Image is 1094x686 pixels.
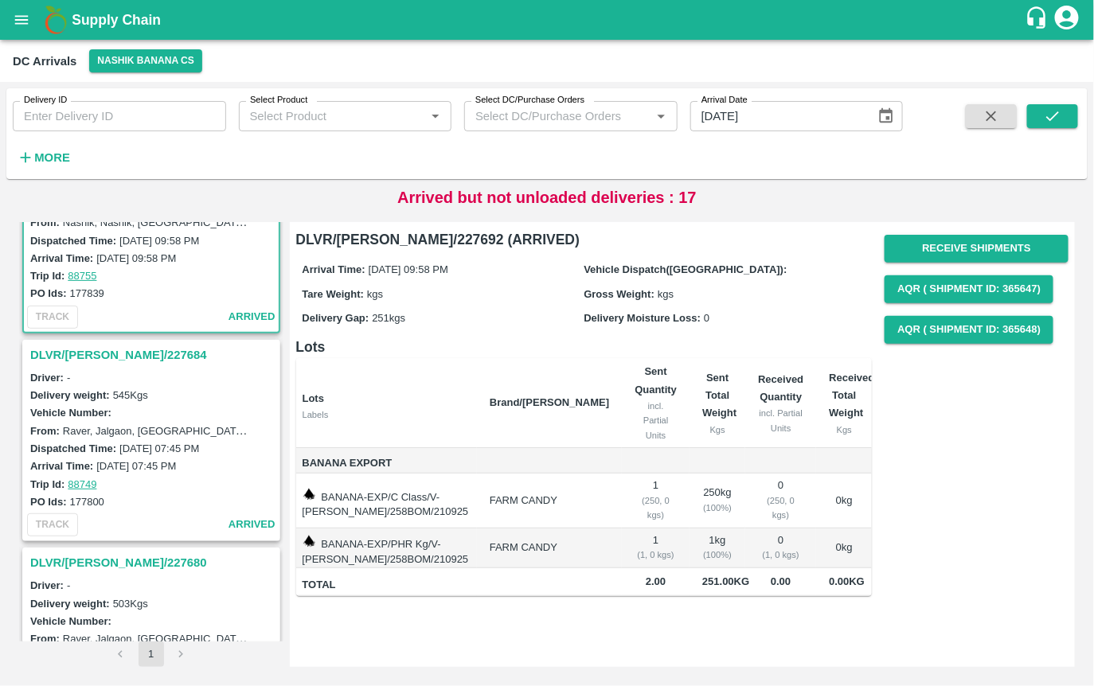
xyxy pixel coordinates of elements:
button: AQR ( Shipment Id: 365647) [885,275,1053,303]
label: Raver, Jalgaon, [GEOGRAPHIC_DATA], [GEOGRAPHIC_DATA] [63,424,359,437]
label: [DATE] 09:58 PM [119,235,199,247]
span: - [67,579,70,591]
label: From: [30,633,60,645]
p: Arrived but not unloaded deliveries : 17 [397,185,697,209]
div: incl. Partial Units [635,399,677,442]
input: Enter Delivery ID [13,101,226,131]
label: [DATE] 07:45 PM [96,460,176,472]
label: [DATE] 09:58 PM [96,252,176,264]
a: 88749 [68,478,96,490]
span: kgs [367,288,383,300]
label: Select DC/Purchase Orders [475,94,584,107]
td: 0 kg [816,528,872,568]
div: account of current user [1053,3,1081,37]
td: BANANA-EXP/PHR Kg/V-[PERSON_NAME]/258BOM/210925 [296,528,477,568]
td: 1 [622,474,690,528]
label: Vehicle Dispatch([GEOGRAPHIC_DATA]): [584,263,787,275]
div: ( 250, 0 kgs) [758,493,803,523]
span: arrived [229,308,275,326]
label: Trip Id: [30,270,64,282]
b: Received Quantity [758,373,803,403]
span: 251 kgs [372,312,405,324]
label: From: [30,216,60,228]
label: Driver: [30,579,64,591]
button: Open [651,106,671,127]
span: Banana Export [303,454,477,473]
h3: DLVR/[PERSON_NAME]/227684 [30,345,277,365]
td: 0 [745,474,816,528]
td: 250 kg [690,474,745,528]
button: More [13,144,74,171]
b: Sent Quantity [635,365,677,395]
div: ( 1, 0 kgs) [758,548,803,562]
label: Vehicle Number: [30,407,111,419]
span: 0 [704,312,709,324]
label: Nashik, Nashik, [GEOGRAPHIC_DATA], [GEOGRAPHIC_DATA], [GEOGRAPHIC_DATA] [63,216,472,228]
label: Driver: [30,372,64,384]
div: DC Arrivals [13,51,76,72]
label: From: [30,425,60,437]
b: Lots [303,392,324,404]
label: PO Ids: [30,496,67,508]
label: Gross Weight: [584,288,654,300]
img: logo [40,4,72,36]
b: Sent Total Weight [702,372,736,419]
label: Delivery Moisture Loss: [584,312,701,324]
label: Raver, Jalgaon, [GEOGRAPHIC_DATA], [GEOGRAPHIC_DATA] [63,632,359,645]
label: 545 Kgs [113,389,148,401]
div: incl. Partial Units [758,406,803,435]
td: 1 kg [690,528,745,568]
label: Delivery ID [24,94,67,107]
input: Select Product [244,106,421,127]
button: Receive Shipments [885,235,1069,263]
label: PO Ids: [30,287,67,299]
label: 503 Kgs [113,598,148,610]
label: Dispatched Time: [30,235,116,247]
label: Arrival Time: [303,263,365,275]
td: 1 [622,528,690,568]
label: Arrival Date [701,94,748,107]
span: 2.00 [635,573,677,591]
label: Arrival Time: [30,460,93,472]
label: Delivery Gap: [303,312,369,324]
label: Trip Id: [30,478,64,490]
div: Kgs [829,423,859,437]
label: [DATE] 07:45 PM [119,442,199,454]
td: 0 [745,528,816,568]
div: ( 250, 0 kgs) [635,493,677,523]
div: Kgs [702,423,733,437]
span: Total [303,576,477,594]
label: Tare Weight: [303,288,365,300]
label: Select Product [250,94,307,107]
label: Vehicle Number: [30,615,111,627]
input: Select DC/Purchase Orders [469,106,626,127]
nav: pagination navigation [106,641,197,667]
label: 177839 [70,287,104,299]
div: ( 100 %) [702,548,733,562]
td: 0 kg [816,474,872,528]
td: FARM CANDY [477,528,622,568]
span: - [67,372,70,384]
button: open drawer [3,2,40,38]
span: 0.00 Kg [829,575,865,587]
button: Choose date, selected date is Sep 22, 2025 [871,101,901,131]
label: Arrival Time: [30,252,93,264]
label: Delivery weight: [30,598,110,610]
div: customer-support [1025,6,1053,34]
label: Delivery weight: [30,389,110,401]
b: Supply Chain [72,12,161,28]
div: Labels [303,407,477,422]
button: Open [425,106,446,127]
h6: Lots [296,336,873,358]
label: Dispatched Time: [30,442,116,454]
img: weight [303,488,315,501]
td: FARM CANDY [477,474,622,528]
button: page 1 [139,641,164,667]
b: Brand/[PERSON_NAME] [490,396,609,408]
div: ( 1, 0 kgs) [635,548,677,562]
a: 88755 [68,270,96,282]
b: Received Total Weight [829,372,874,419]
a: Supply Chain [72,9,1025,31]
button: Select DC [89,49,202,72]
span: [DATE] 09:58 PM [369,263,448,275]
